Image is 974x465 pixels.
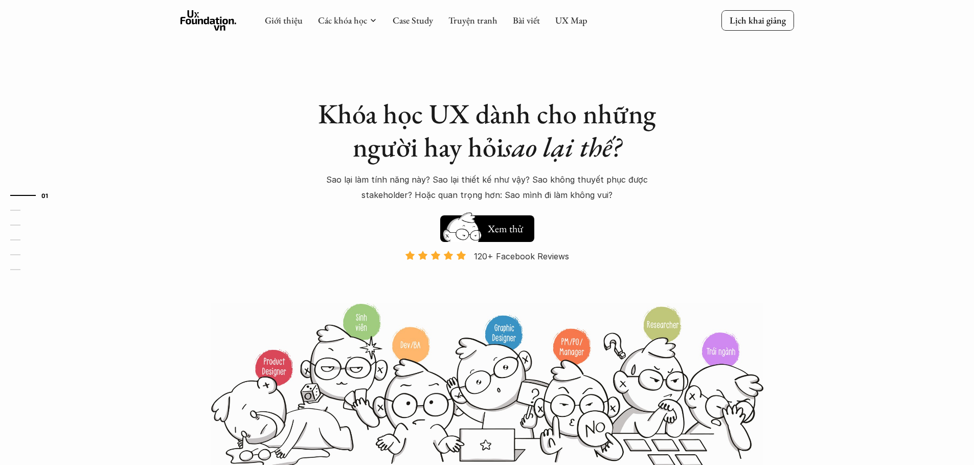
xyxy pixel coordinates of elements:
a: Xem thử [440,210,534,242]
h1: Khóa học UX dành cho những người hay hỏi [308,97,666,164]
a: UX Map [555,14,587,26]
a: Giới thiệu [265,14,303,26]
a: Bài viết [513,14,540,26]
a: 120+ Facebook Reviews [396,250,578,302]
p: 120+ Facebook Reviews [474,249,569,264]
h5: Xem thử [486,222,524,236]
p: Sao lại làm tính năng này? Sao lại thiết kế như vậy? Sao không thuyết phục được stakeholder? Hoặc... [308,172,666,203]
strong: 01 [41,192,49,199]
em: sao lại thế? [504,129,621,165]
a: Các khóa học [318,14,367,26]
a: Truyện tranh [448,14,497,26]
a: 01 [10,189,59,202]
a: Case Study [393,14,433,26]
p: Lịch khai giảng [730,14,786,26]
a: Lịch khai giảng [721,10,794,30]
